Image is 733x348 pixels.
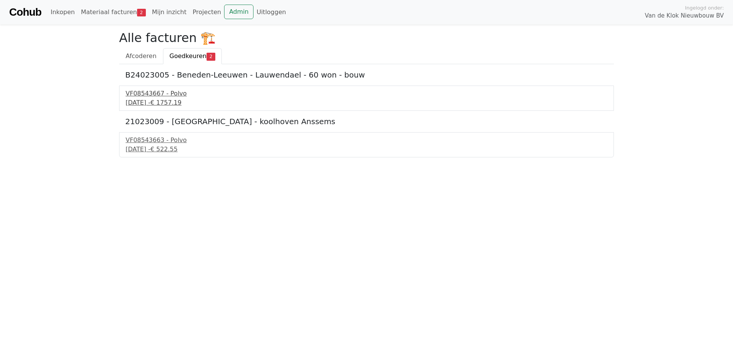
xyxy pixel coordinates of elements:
span: € 522.55 [150,146,178,153]
a: Projecten [189,5,224,20]
h5: 21023009 - [GEOGRAPHIC_DATA] - koolhoven Anssems [125,117,608,126]
a: VF08543663 - Polvo[DATE] -€ 522.55 [126,136,607,154]
a: Mijn inzicht [149,5,190,20]
a: Goedkeuren2 [163,48,222,64]
a: Admin [224,5,253,19]
a: Materiaal facturen2 [78,5,149,20]
span: 2 [207,53,215,60]
div: VF08543667 - Polvo [126,89,607,98]
h2: Alle facturen 🏗️ [119,31,614,45]
a: Cohub [9,3,41,21]
a: Uitloggen [253,5,289,20]
span: Goedkeuren [170,52,207,60]
div: [DATE] - [126,98,607,107]
a: VF08543667 - Polvo[DATE] -€ 1757.19 [126,89,607,107]
div: VF08543663 - Polvo [126,136,607,145]
span: Van de Klok Nieuwbouw BV [645,11,724,20]
a: Inkopen [47,5,77,20]
span: Afcoderen [126,52,157,60]
span: € 1757.19 [150,99,181,106]
div: [DATE] - [126,145,607,154]
a: Afcoderen [119,48,163,64]
span: Ingelogd onder: [685,4,724,11]
h5: B24023005 - Beneden-Leeuwen - Lauwendael - 60 won - bouw [125,70,608,79]
span: 2 [137,9,146,16]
